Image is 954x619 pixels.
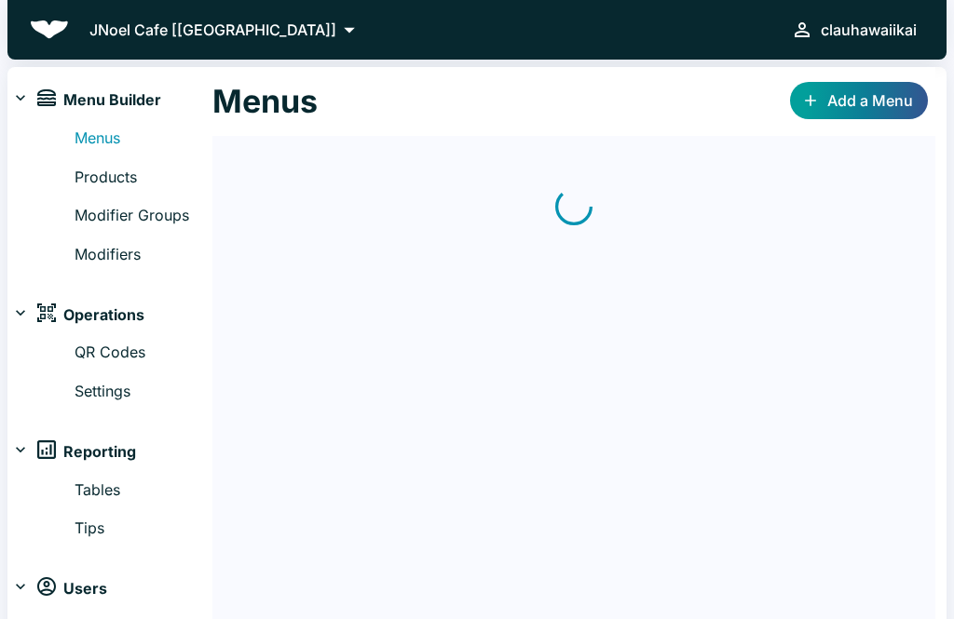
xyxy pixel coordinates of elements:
[7,571,212,608] div: usersUsers
[37,440,56,459] img: reports
[7,296,212,333] div: operationsOperations
[63,88,161,113] span: Menu Builder
[37,577,56,596] img: users
[790,82,928,119] button: Add a Menu
[75,341,212,365] a: QR Codes
[37,89,56,106] img: menu
[89,19,336,41] p: JNoel Cafe [[GEOGRAPHIC_DATA]]
[212,82,318,121] h1: Menus
[30,20,69,39] img: Beluga
[75,478,212,503] a: Tables
[75,380,212,404] a: Settings
[84,16,368,44] button: JNoel Cafe [[GEOGRAPHIC_DATA]]
[821,17,917,43] div: clauhawaiikai
[63,577,107,601] span: Users
[75,204,212,228] a: Modifier Groups
[75,127,212,151] a: Menus
[75,243,212,267] a: Modifiers
[7,82,212,119] div: menuMenu Builder
[63,440,136,464] span: Reporting
[7,434,212,471] div: reportsReporting
[37,303,56,322] img: operations
[784,11,924,48] button: clauhawaiikai
[63,303,144,328] span: Operations
[75,166,212,190] a: Products
[75,517,212,541] a: Tips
